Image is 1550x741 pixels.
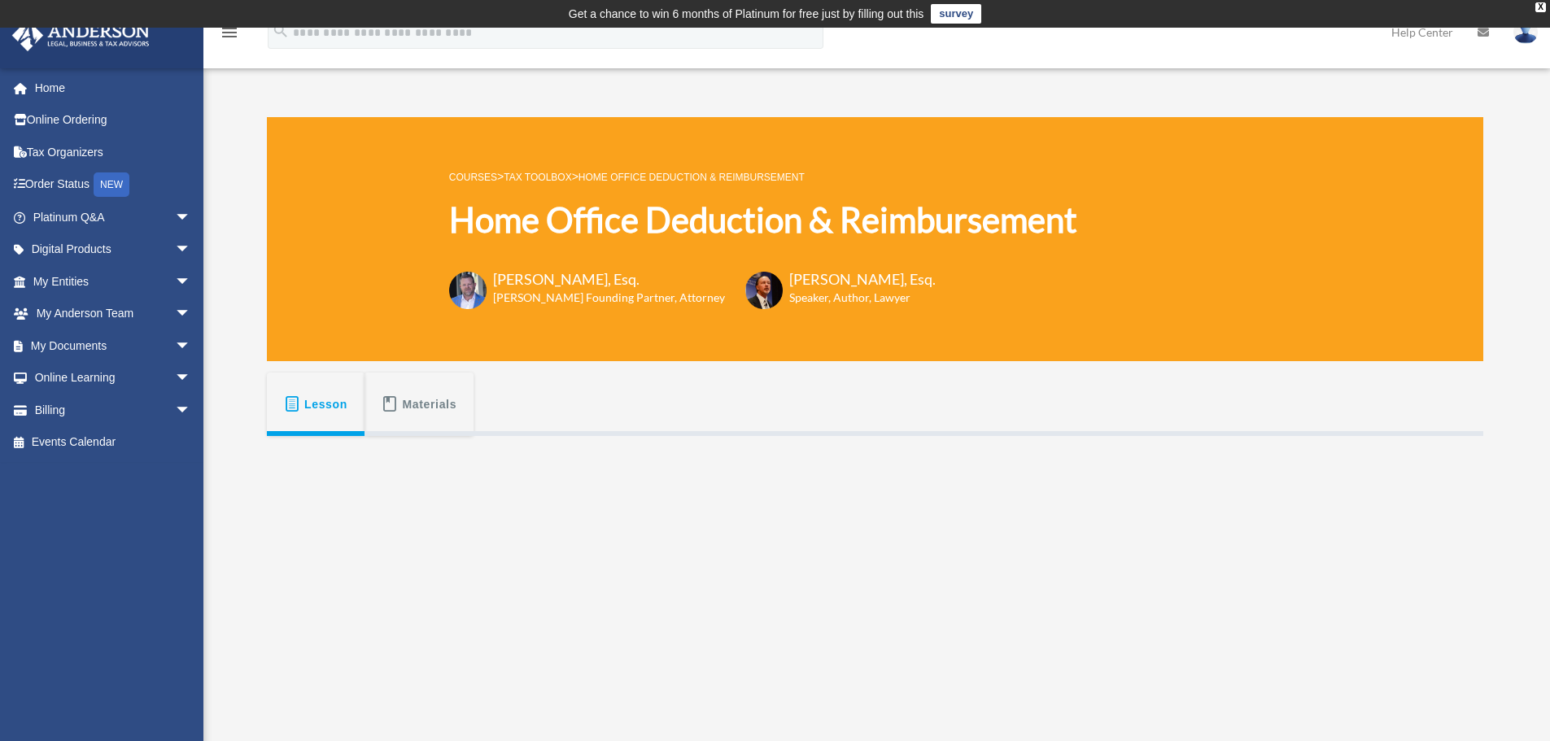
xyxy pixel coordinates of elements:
[449,172,497,183] a: COURSES
[569,4,924,24] div: Get a chance to win 6 months of Platinum for free just by filling out this
[11,426,216,459] a: Events Calendar
[220,28,239,42] a: menu
[175,298,207,331] span: arrow_drop_down
[11,168,216,202] a: Order StatusNEW
[504,172,571,183] a: Tax Toolbox
[789,269,936,290] h3: [PERSON_NAME], Esq.
[220,23,239,42] i: menu
[11,233,216,266] a: Digital Productsarrow_drop_down
[7,20,155,51] img: Anderson Advisors Platinum Portal
[789,290,915,306] h6: Speaker, Author, Lawyer
[11,104,216,137] a: Online Ordering
[403,390,457,419] span: Materials
[175,201,207,234] span: arrow_drop_down
[449,272,487,309] img: Toby-circle-head.png
[11,72,216,104] a: Home
[175,329,207,363] span: arrow_drop_down
[931,4,981,24] a: survey
[175,394,207,427] span: arrow_drop_down
[11,329,216,362] a: My Documentsarrow_drop_down
[745,272,783,309] img: Scott-Estill-Headshot.png
[175,233,207,267] span: arrow_drop_down
[449,196,1077,244] h1: Home Office Deduction & Reimbursement
[272,22,290,40] i: search
[1535,2,1546,12] div: close
[175,265,207,299] span: arrow_drop_down
[11,265,216,298] a: My Entitiesarrow_drop_down
[1513,20,1538,44] img: User Pic
[11,362,216,394] a: Online Learningarrow_drop_down
[304,390,347,419] span: Lesson
[175,362,207,395] span: arrow_drop_down
[493,290,725,306] h6: [PERSON_NAME] Founding Partner, Attorney
[11,298,216,330] a: My Anderson Teamarrow_drop_down
[493,269,725,290] h3: [PERSON_NAME], Esq.
[579,172,805,183] a: Home Office Deduction & Reimbursement
[11,136,216,168] a: Tax Organizers
[11,394,216,426] a: Billingarrow_drop_down
[11,201,216,233] a: Platinum Q&Aarrow_drop_down
[449,167,1077,187] p: > >
[94,172,129,197] div: NEW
